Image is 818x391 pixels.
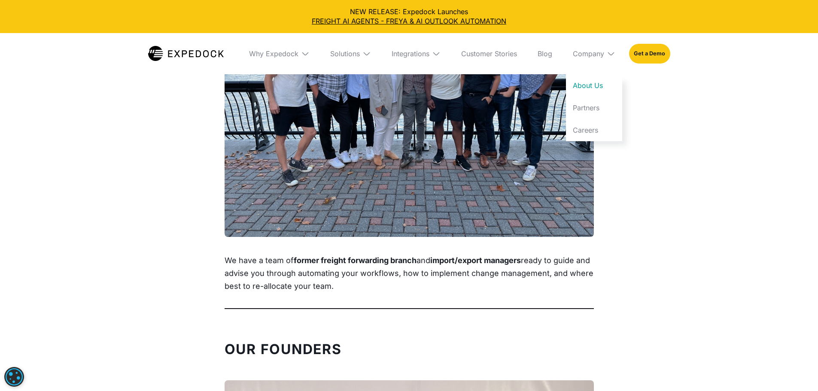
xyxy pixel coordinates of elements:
div: NEW RELEASE: Expedock Launches [7,7,811,26]
a: Blog [531,33,559,74]
a: Careers [566,119,622,141]
nav: Company [566,74,622,141]
strong: import/export managers [430,256,521,265]
div: Solutions [330,49,360,58]
a: Partners [566,97,622,119]
div: Integrations [392,49,429,58]
a: About Us [566,74,622,97]
div: Company [566,33,622,74]
strong: former freight forwarding branch [294,256,417,265]
a: FREIGHT AI AGENTS - FREYA & AI OUTLOOK AUTOMATION [7,16,811,26]
iframe: Chat Widget [775,350,818,391]
a: Get a Demo [629,44,670,64]
div: ‍ [225,343,594,367]
div: Why Expedock [249,49,298,58]
div: Company [573,49,604,58]
div: Why Expedock [242,33,316,74]
strong: Our Founders [225,341,342,358]
p: We have a team of and ready to guide and advise you through automating your workflows, how to imp... [225,254,594,293]
div: Solutions [323,33,378,74]
div: Integrations [385,33,447,74]
a: Customer Stories [454,33,524,74]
